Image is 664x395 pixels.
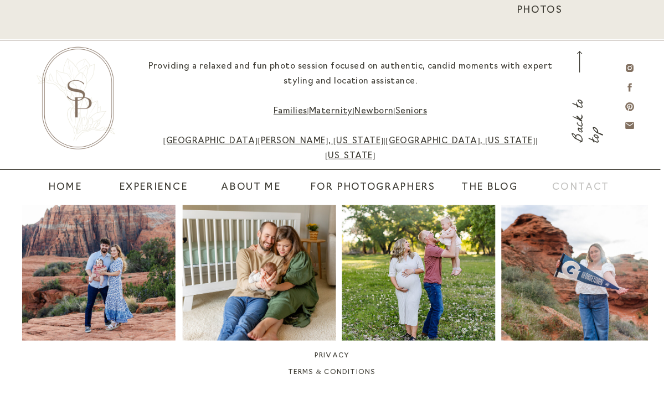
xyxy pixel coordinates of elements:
[448,180,531,195] a: The blog
[304,180,442,195] a: For Photographers
[296,350,369,362] a: Privacy
[325,152,375,160] a: [US_STATE]
[116,180,191,195] a: Experience
[573,76,586,143] a: Back to top
[552,180,597,195] a: contact
[163,137,384,145] a: [GEOGRAPHIC_DATA][PERSON_NAME], [US_STATE]
[309,107,353,116] a: Maternity
[395,107,427,116] a: Seniors
[274,107,307,116] a: Families
[385,137,536,145] a: [GEOGRAPHIC_DATA], [US_STATE]
[354,107,393,116] a: Newborn
[144,59,557,165] p: Providing a relaxed and fun photo session focused on authentic, candid moments with expert stylin...
[48,180,76,195] a: home
[210,180,292,195] a: About Me
[284,367,380,380] a: Terms & Conditions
